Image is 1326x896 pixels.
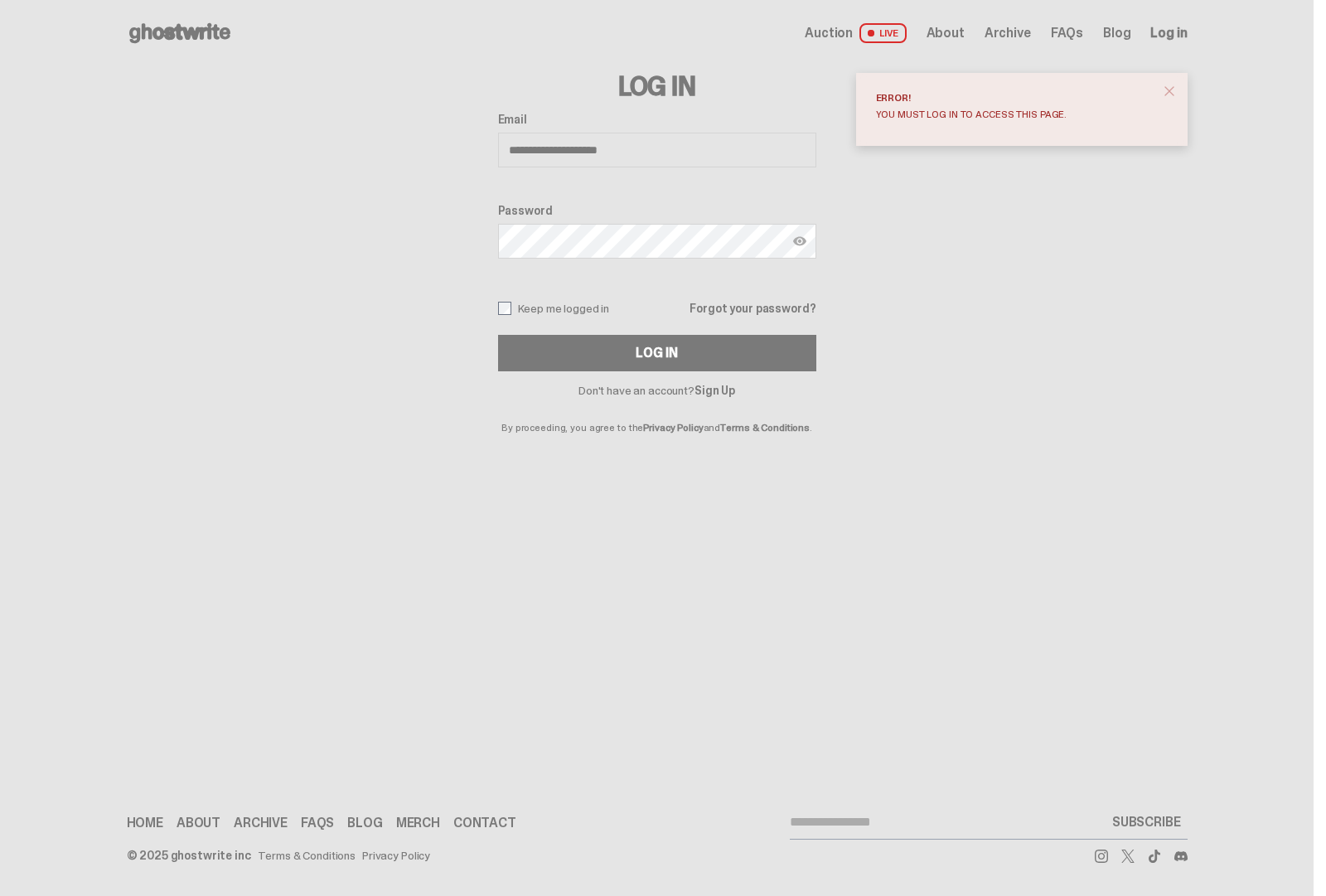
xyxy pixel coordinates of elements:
div: You must log in to access this page. [876,109,1154,119]
a: Archive [985,27,1031,40]
p: By proceeding, you agree to the and . [498,396,816,433]
button: close [1154,76,1184,106]
a: Blog [1103,27,1130,40]
a: Home [127,816,163,830]
div: © 2025 ghostwrite inc [127,850,251,861]
a: About [177,816,220,830]
label: Password [498,204,816,217]
button: Log In [498,335,816,371]
label: Email [498,113,816,126]
a: Terms & Conditions [720,421,810,434]
a: FAQs [301,816,334,830]
div: Error! [876,93,1154,103]
a: Terms & Conditions [258,850,356,861]
p: Don't have an account? [498,385,816,396]
a: Auction LIVE [805,23,906,43]
a: About [927,27,965,40]
a: Forgot your password? [690,303,815,314]
span: Auction [805,27,853,40]
input: Keep me logged in [498,302,511,315]
a: Contact [453,816,516,830]
h3: Log In [498,73,816,99]
a: Blog [347,816,382,830]
img: Show password [793,235,806,248]
a: Sign Up [694,383,735,398]
span: LIVE [859,23,907,43]
div: Log In [636,346,677,360]
a: FAQs [1051,27,1083,40]
button: SUBSCRIBE [1106,806,1188,839]
a: Privacy Policy [362,850,430,861]
a: Merch [396,816,440,830]
a: Archive [234,816,288,830]
label: Keep me logged in [498,302,610,315]
a: Log in [1150,27,1187,40]
a: Privacy Policy [643,421,703,434]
